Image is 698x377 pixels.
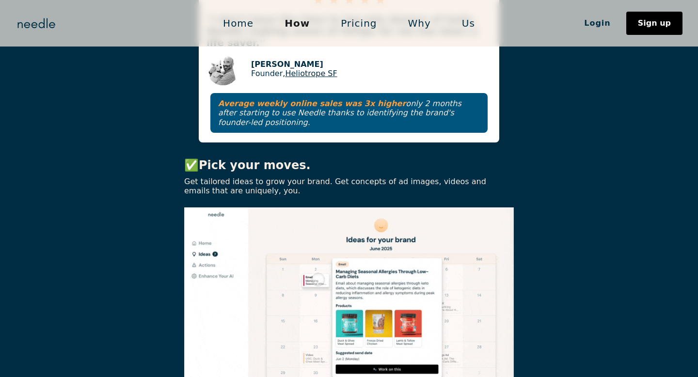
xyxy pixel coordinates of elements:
strong: Average weekly online sales was 3x higher [218,99,406,108]
a: Pricing [325,13,392,33]
a: Us [446,13,491,33]
a: Heliotrope SF [285,69,337,78]
p: ✅ [184,158,514,173]
p: only 2 months after starting to use Needle thanks to identifying the brand's founder-led position... [218,99,480,127]
p: Founder, [251,69,337,78]
p: Get tailored ideas to grow your brand. Get concepts of ad images, videos and emails that are uniq... [184,177,514,195]
a: How [269,13,325,33]
a: Login [569,15,626,31]
a: Home [207,13,269,33]
p: [PERSON_NAME] [251,60,337,69]
a: Sign up [626,12,682,35]
div: Sign up [638,19,671,27]
strong: Pick your moves. [199,158,311,172]
a: Why [393,13,446,33]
